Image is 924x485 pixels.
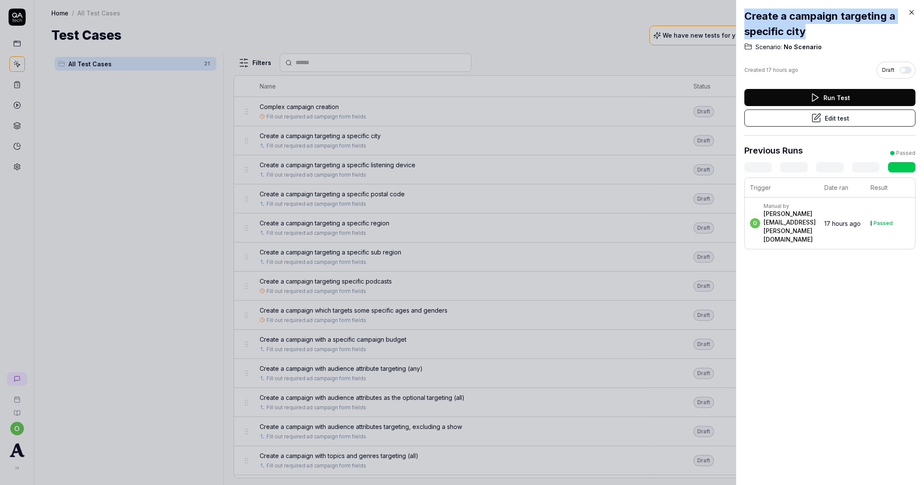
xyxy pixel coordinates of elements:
[874,221,893,226] div: Passed
[744,144,803,157] h3: Previous Runs
[745,178,819,198] th: Trigger
[744,66,798,74] div: Created
[896,149,915,157] div: Passed
[766,67,798,73] time: 17 hours ago
[744,89,915,106] button: Run Test
[782,43,822,51] span: No Scenario
[750,218,760,228] span: o
[764,210,816,244] div: [PERSON_NAME][EMAIL_ADDRESS][PERSON_NAME][DOMAIN_NAME]
[824,220,861,227] time: 17 hours ago
[819,178,865,198] th: Date ran
[755,43,782,51] span: Scenario:
[764,203,816,210] div: Manual by
[744,9,915,39] h2: Create a campaign targeting a specific city
[882,66,894,74] span: Draft
[865,178,915,198] th: Result
[744,109,915,127] button: Edit test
